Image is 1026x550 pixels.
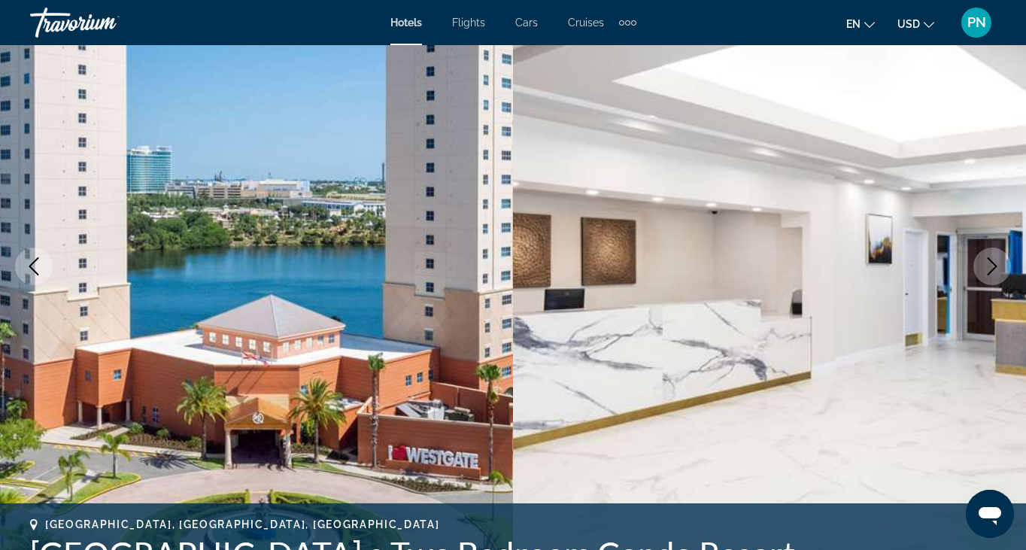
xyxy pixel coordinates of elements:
[846,13,875,35] button: Change language
[452,17,485,29] a: Flights
[957,7,996,38] button: User Menu
[30,3,181,42] a: Travorium
[568,17,604,29] a: Cruises
[619,11,636,35] button: Extra navigation items
[515,17,538,29] a: Cars
[967,15,986,30] span: PN
[897,13,934,35] button: Change currency
[846,18,861,30] span: en
[390,17,422,29] a: Hotels
[973,248,1011,285] button: Next image
[45,518,439,530] span: [GEOGRAPHIC_DATA], [GEOGRAPHIC_DATA], [GEOGRAPHIC_DATA]
[897,18,920,30] span: USD
[966,490,1014,538] iframe: Button to launch messaging window
[15,248,53,285] button: Previous image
